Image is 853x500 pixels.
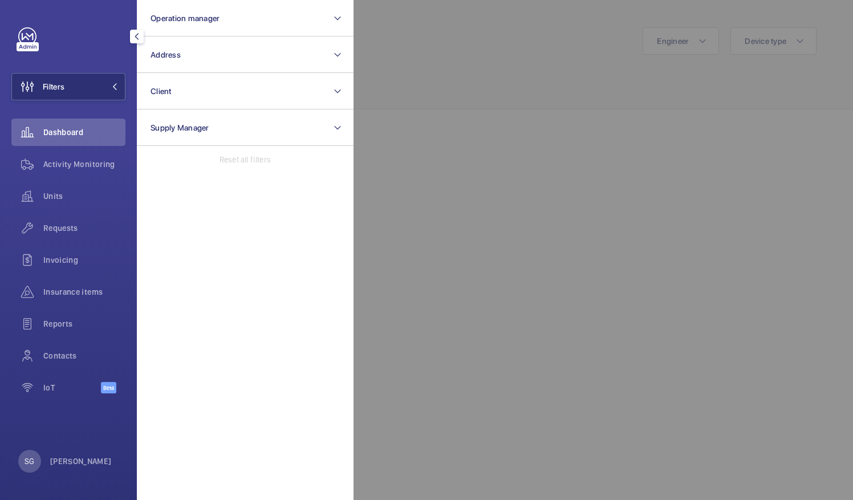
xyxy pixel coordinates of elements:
span: Beta [101,382,116,393]
span: Invoicing [43,254,125,266]
span: IoT [43,382,101,393]
span: Units [43,190,125,202]
span: Reports [43,318,125,330]
span: Activity Monitoring [43,158,125,170]
p: [PERSON_NAME] [50,456,112,467]
button: Filters [11,73,125,100]
span: Filters [43,81,64,92]
span: Dashboard [43,127,125,138]
p: SG [25,456,34,467]
span: Contacts [43,350,125,361]
span: Insurance items [43,286,125,298]
span: Requests [43,222,125,234]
